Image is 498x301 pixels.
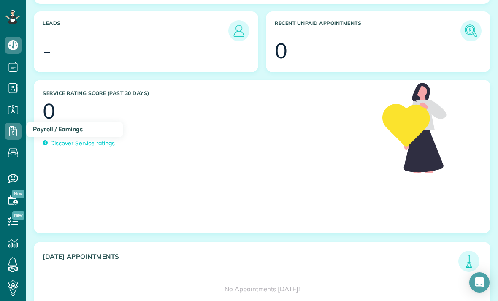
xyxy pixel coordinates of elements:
span: ★ [43,122,52,136]
span: ★ [80,122,89,136]
h3: [DATE] Appointments [43,253,458,272]
img: icon_todays_appointments-901f7ab196bb0bea1936b74009e4eb5ffbc2d2711fa7634e0d609ed5ef32b18b.png [460,253,477,270]
img: icon_unpaid_appointments-47b8ce3997adf2238b356f14209ab4cced10bd1f174958f3ca8f1d0dd7fffeee.png [463,22,479,39]
h3: Recent unpaid appointments [275,20,460,41]
div: Open Intercom Messenger [469,272,490,293]
span: ★ [52,122,61,136]
span: Payroll / Earnings [33,125,83,133]
p: Discover Service ratings [50,139,115,148]
div: 0 [43,100,55,122]
span: New [12,211,24,220]
div: 0 [275,40,287,61]
a: Discover Service ratings [43,139,115,148]
h3: Service Rating score (past 30 days) [43,90,374,96]
div: - [43,40,51,61]
span: ★ [61,122,70,136]
span: ★ [70,122,80,136]
h3: Leads [43,20,228,41]
span: New [12,190,24,198]
img: icon_leads-1bed01f49abd5b7fead27621c3d59655bb73ed531f8eeb49469d10e621d6b896.png [230,22,247,39]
